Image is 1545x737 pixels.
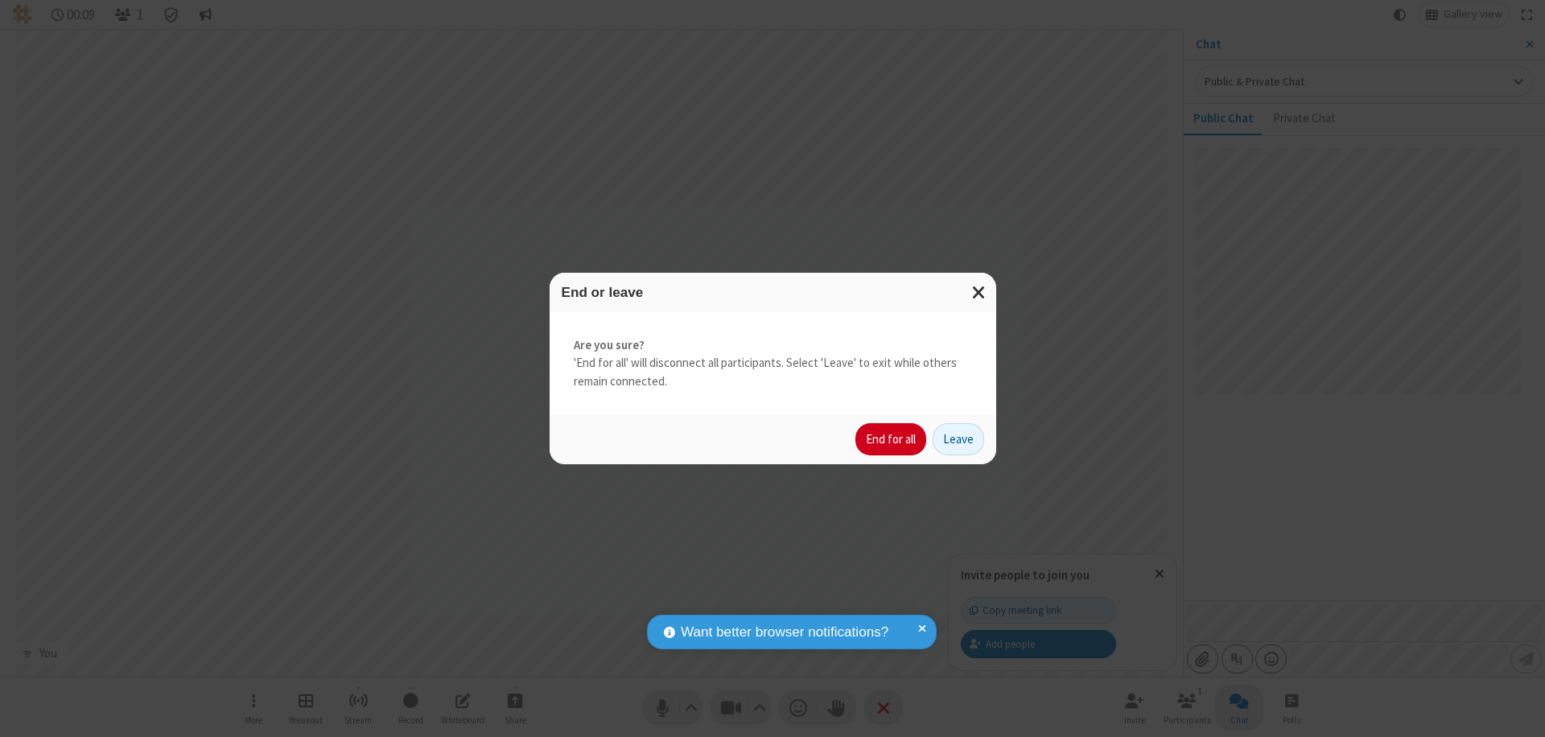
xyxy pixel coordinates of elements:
span: Want better browser notifications? [681,622,888,643]
button: Leave [933,423,984,455]
div: 'End for all' will disconnect all participants. Select 'Leave' to exit while others remain connec... [550,312,996,415]
button: Close modal [962,273,996,312]
button: End for all [855,423,926,455]
h3: End or leave [562,285,984,300]
strong: Are you sure? [574,336,972,355]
